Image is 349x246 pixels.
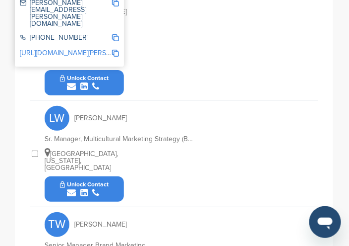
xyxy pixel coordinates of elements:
[74,115,127,122] span: [PERSON_NAME]
[309,206,341,238] iframe: Button to launch messaging window
[45,150,118,172] span: [GEOGRAPHIC_DATA], [US_STATE], [GEOGRAPHIC_DATA]
[20,49,141,57] a: [URL][DOMAIN_NAME][PERSON_NAME]
[45,212,69,237] span: TW
[48,68,121,97] button: Unlock Contact
[112,50,119,57] img: Copy
[112,34,119,41] img: Copy
[20,34,112,43] div: [PHONE_NUMBER]
[45,106,69,131] span: LW
[48,174,121,204] button: Unlock Contact
[60,181,109,188] span: Unlock Contact
[60,75,109,82] span: Unlock Contact
[45,136,193,143] div: Sr. Manager, Multicultural Marketing Strategy (Brand + DEI Marketing)
[74,221,127,228] span: [PERSON_NAME]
